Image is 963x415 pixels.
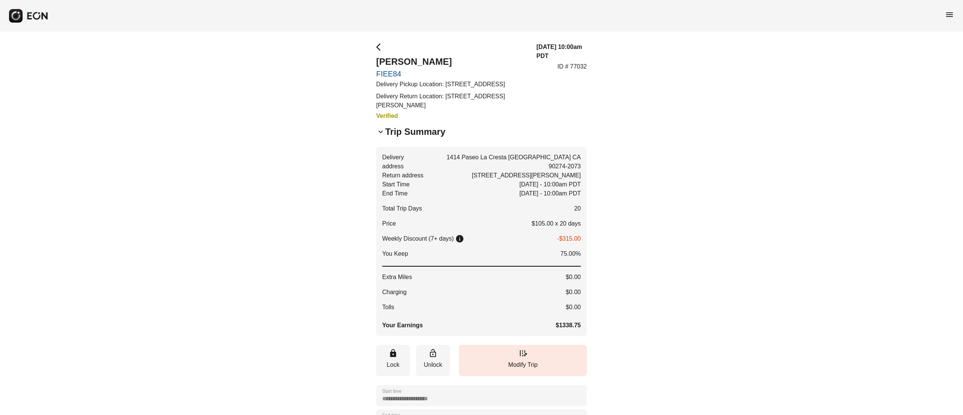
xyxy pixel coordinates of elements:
span: edit_road [518,349,527,358]
span: [DATE] - 10:00am PDT [519,180,581,189]
p: -$315.00 [557,234,581,243]
span: Extra Miles [382,273,412,282]
p: $105.00 x 20 days [532,219,581,228]
span: lock_open [428,349,437,358]
span: Tolls [382,303,394,312]
span: You Keep [382,249,408,258]
h3: Verified [376,111,527,121]
span: $0.00 [566,273,581,282]
span: [DATE] - 10:00am PDT [519,189,581,198]
button: Unlock [416,345,450,376]
span: 1414 Paseo La Cresta [GEOGRAPHIC_DATA] CA 90274-2073 [429,153,581,171]
span: arrow_back_ios [376,43,385,52]
span: lock [389,349,398,358]
span: [STREET_ADDRESS][PERSON_NAME] [472,171,581,180]
button: Delivery address1414 Paseo La Cresta [GEOGRAPHIC_DATA] CA 90274-2073Return address[STREET_ADDRESS... [376,147,587,336]
span: $1338.75 [556,321,581,330]
span: 20 [574,204,581,213]
span: keyboard_arrow_down [376,127,385,136]
p: Delivery Return Location: [STREET_ADDRESS][PERSON_NAME] [376,92,527,110]
span: End Time [382,189,408,198]
p: Weekly Discount (7+ days) [382,234,454,243]
span: 75.00% [560,249,581,258]
p: Delivery Pickup Location: [STREET_ADDRESS] [376,80,527,89]
span: Your Earnings [382,321,423,330]
p: Price [382,219,396,228]
p: Lock [380,360,406,369]
p: ID # 77032 [557,62,587,71]
span: info [455,234,464,243]
span: Start Time [382,180,410,189]
span: menu [945,10,954,19]
span: Charging [382,288,407,297]
h2: Trip Summary [385,126,445,138]
span: Return address [382,171,423,180]
h2: [PERSON_NAME] [376,56,527,68]
h3: [DATE] 10:00am PDT [536,43,587,61]
span: Total Trip Days [382,204,422,213]
button: Modify Trip [459,345,587,376]
button: Lock [376,345,410,376]
a: FIEE84 [376,69,527,78]
span: Delivery address [382,153,423,171]
p: Unlock [420,360,446,369]
span: $0.00 [566,303,581,312]
span: $0.00 [566,288,581,297]
p: Modify Trip [463,360,583,369]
